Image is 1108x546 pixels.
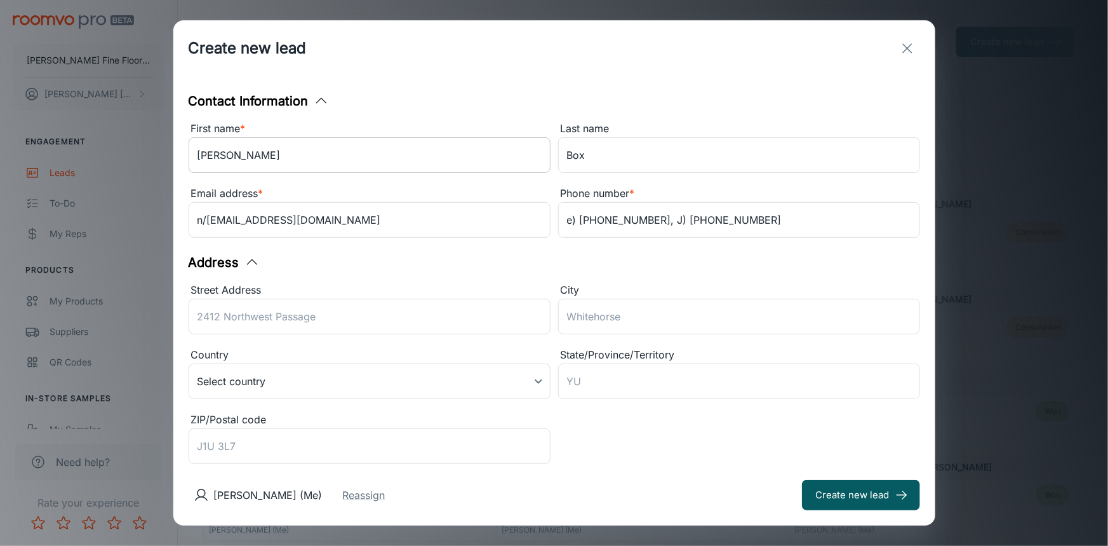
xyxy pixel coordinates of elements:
[189,253,260,272] button: Address
[189,137,551,173] input: John
[189,37,307,60] h1: Create new lead
[558,121,920,137] div: Last name
[558,299,920,334] input: Whitehorse
[214,488,323,503] p: [PERSON_NAME] (Me)
[558,364,920,399] input: YU
[558,282,920,299] div: City
[558,202,920,238] input: +1 439-123-4567
[895,36,920,61] button: exit
[558,186,920,202] div: Phone number
[189,92,329,111] button: Contact Information
[189,121,551,137] div: First name
[189,347,551,364] div: Country
[189,428,551,464] input: J1U 3L7
[558,137,920,173] input: Doe
[189,299,551,334] input: 2412 Northwest Passage
[802,480,920,510] button: Create new lead
[189,202,551,238] input: myname@example.com
[343,488,385,503] button: Reassign
[189,282,551,299] div: Street Address
[558,347,920,364] div: State/Province/Territory
[189,364,551,399] div: Select country
[189,186,551,202] div: Email address
[189,412,551,428] div: ZIP/Postal code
